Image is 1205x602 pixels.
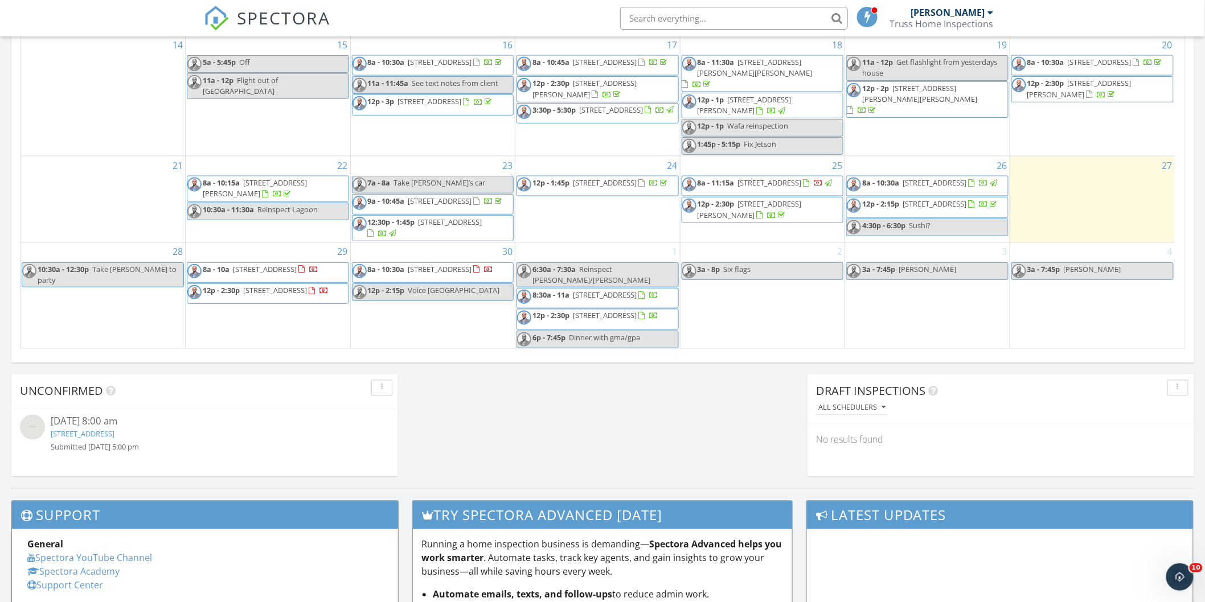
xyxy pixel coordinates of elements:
img: The Best Home Inspection Software - Spectora [204,6,229,31]
h3: Support [12,501,398,529]
span: [STREET_ADDRESS][PERSON_NAME] [698,199,802,220]
span: [STREET_ADDRESS] [903,199,966,209]
a: 12:30p - 1:45p [STREET_ADDRESS] [368,217,482,238]
a: 8:30a - 11a [STREET_ADDRESS] [532,290,658,300]
td: Go to September 17, 2025 [515,36,681,156]
a: Go to September 15, 2025 [335,36,350,54]
img: headshot_2__copy.jpg [847,220,861,234]
span: [STREET_ADDRESS] [903,178,966,188]
span: 12p - 2:30p [532,311,569,321]
span: 12p - 2:30p [1027,78,1064,88]
a: 12:30p - 1:45p [STREET_ADDRESS] [352,215,514,241]
a: 12p - 2:30p [STREET_ADDRESS] [187,283,349,304]
a: Go to September 23, 2025 [500,156,515,175]
span: Off [239,57,250,67]
img: headshot_2__copy.jpg [353,217,367,231]
span: 8a - 10:15a [203,178,240,188]
span: 11a - 12p [203,75,233,85]
div: All schedulers [818,404,886,412]
td: Go to September 26, 2025 [845,156,1010,243]
a: 3:30p - 5:30p [STREET_ADDRESS] [517,103,679,123]
span: 11a - 12p [862,57,893,67]
span: Sushi? [909,220,931,230]
h3: Latest Updates [807,501,1193,529]
td: Go to September 24, 2025 [515,156,681,243]
span: 8:30a - 11a [532,290,569,300]
img: headshot_2__copy.jpg [847,264,861,278]
img: headshot_2__copy.jpg [517,290,531,304]
span: 12:30p - 1:45p [368,217,415,227]
a: 8a - 10:30a [STREET_ADDRESS] [1011,55,1174,76]
a: 9a - 10:45a [STREET_ADDRESS] [352,194,514,215]
a: 8a - 10:30a [STREET_ADDRESS] [846,176,1009,196]
span: 12p - 1p [698,121,724,131]
a: Go to September 29, 2025 [335,243,350,261]
span: 6p - 7:45p [532,332,565,343]
a: 8a - 10:15a [STREET_ADDRESS][PERSON_NAME] [187,176,349,201]
a: Go to October 4, 2025 [1165,243,1175,261]
span: [STREET_ADDRESS][PERSON_NAME][PERSON_NAME] [862,83,977,104]
td: Go to September 15, 2025 [186,36,351,156]
span: 10:30a - 12:30p [38,264,89,274]
iframe: Intercom live chat [1166,563,1194,591]
a: 8a - 11:15a [STREET_ADDRESS] [698,178,834,188]
span: 12p - 3p [368,96,395,106]
span: [STREET_ADDRESS] [419,217,482,227]
td: Go to October 2, 2025 [680,242,845,349]
span: 5a - 5:45p [203,57,236,67]
a: Spectora Academy [27,566,120,578]
img: headshot_2__copy.jpg [1012,264,1026,278]
a: 8a - 11:15a [STREET_ADDRESS] [682,176,844,196]
a: 12p - 2:15p [STREET_ADDRESS] [846,197,1009,217]
span: Wafa reinspection [728,121,789,131]
strong: Automate emails, texts, and follow-ups [433,588,612,601]
span: 4:30p - 6:30p [862,220,905,230]
span: 8a - 10a [203,264,229,274]
img: headshot_2__copy.jpg [682,139,696,153]
a: Support Center [27,579,103,592]
span: See text notes from client [412,78,499,88]
a: 12p - 2:30p [STREET_ADDRESS] [517,309,679,329]
a: Go to September 20, 2025 [1160,36,1175,54]
a: Go to October 3, 2025 [1000,243,1010,261]
p: Running a home inspection business is demanding— . Automate tasks, track key agents, and gain ins... [421,538,784,579]
span: Six flags [724,264,751,274]
a: 3:30p - 5:30p [STREET_ADDRESS] [532,105,675,115]
span: 8a - 10:30a [368,57,405,67]
a: 12p - 2:30p [STREET_ADDRESS][PERSON_NAME] [1027,78,1132,99]
span: [STREET_ADDRESS] [573,57,637,67]
td: Go to September 23, 2025 [350,156,515,243]
a: 9a - 10:45a [STREET_ADDRESS] [368,196,505,206]
td: Go to September 28, 2025 [21,242,186,349]
td: Go to September 29, 2025 [186,242,351,349]
h3: Try spectora advanced [DATE] [413,501,792,529]
a: 12p - 2:30p [STREET_ADDRESS][PERSON_NAME] [682,197,844,222]
td: Go to October 4, 2025 [1010,242,1175,349]
span: [STREET_ADDRESS] [408,57,472,67]
a: 8a - 10:15a [STREET_ADDRESS][PERSON_NAME] [203,178,307,199]
a: 12p - 2:30p [STREET_ADDRESS] [532,311,658,321]
a: Go to September 27, 2025 [1160,156,1175,175]
img: headshot_2__copy.jpg [353,264,367,278]
span: Get flashlight from yesterdays house [862,57,997,78]
span: 12p - 2:15p [368,285,405,295]
span: Dinner with gma/gpa [569,332,640,343]
img: headshot_2__copy.jpg [517,178,531,192]
img: headshot_2__copy.jpg [353,285,367,299]
span: [STREET_ADDRESS] [408,196,472,206]
td: Go to September 25, 2025 [680,156,845,243]
a: Go to September 30, 2025 [500,243,515,261]
a: Go to September 25, 2025 [830,156,845,175]
img: headshot_2__copy.jpg [187,75,202,89]
span: 8a - 11:30a [698,57,735,67]
span: 3a - 7:45p [1027,264,1060,274]
span: [STREET_ADDRESS][PERSON_NAME] [203,178,307,199]
span: 12p - 2:30p [698,199,735,209]
a: 8a - 10:45a [STREET_ADDRESS] [517,55,679,76]
span: 1:45p - 5:15p [698,139,741,149]
img: headshot_2__copy.jpg [682,264,696,278]
li: to reduce admin work. [433,588,784,601]
a: 12p - 2:30p [STREET_ADDRESS][PERSON_NAME] [517,76,679,102]
span: [PERSON_NAME] [1064,264,1121,274]
span: 12p - 2p [862,83,889,93]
